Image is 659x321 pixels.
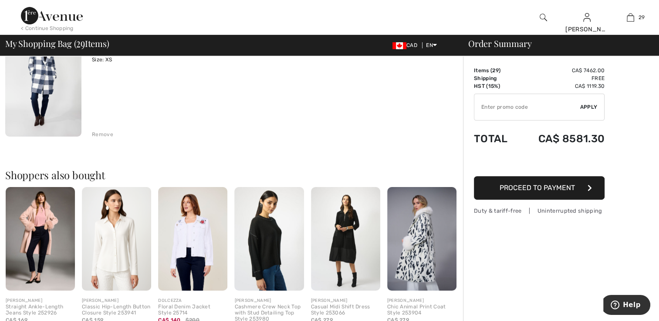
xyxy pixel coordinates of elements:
[474,176,605,200] button: Proceed to Payment
[492,67,499,74] span: 29
[234,187,304,291] img: Cashmere Crew Neck Top with Stud Detailing Top Style 253980
[234,298,304,304] div: [PERSON_NAME]
[474,94,580,120] input: Promo code
[311,187,380,291] img: Casual Midi Shift Dress Style 253066
[426,42,437,48] span: EN
[387,298,456,304] div: [PERSON_NAME]
[565,25,608,34] div: [PERSON_NAME]
[387,304,456,316] div: Chic Animal Print Coat Style 253904
[518,67,605,74] td: CA$ 7462.00
[6,298,75,304] div: [PERSON_NAME]
[392,42,421,48] span: CAD
[474,74,518,82] td: Shipping
[474,207,605,215] div: Duty & tariff-free | Uninterrupted shipping
[158,187,227,291] img: Floral Denim Jacket Style 25714
[474,82,518,90] td: HST (15%)
[474,124,518,154] td: Total
[583,13,591,21] a: Sign In
[6,304,75,316] div: Straight Ankle-Length Jeans Style 252926
[518,82,605,90] td: CA$ 1119.30
[21,7,83,24] img: 1ère Avenue
[540,12,547,23] img: search the website
[603,295,650,317] iframe: Opens a widget where you can find more information
[500,184,575,192] span: Proceed to Payment
[158,304,227,316] div: Floral Denim Jacket Style 25714
[6,187,75,291] img: Straight Ankle-Length Jeans Style 252926
[627,12,634,23] img: My Bag
[311,298,380,304] div: [PERSON_NAME]
[76,37,85,48] span: 29
[92,130,113,138] div: Remove
[82,298,151,304] div: [PERSON_NAME]
[609,12,652,23] a: 29
[583,12,591,23] img: My Info
[580,103,598,111] span: Apply
[158,298,227,304] div: DOLCEZZA
[387,187,456,291] img: Chic Animal Print Coat Style 253904
[474,154,605,173] iframe: PayPal-paypal
[82,304,151,316] div: Classic Hip-Length Button Closure Style 253941
[458,39,654,48] div: Order Summary
[639,13,645,21] span: 29
[5,39,109,48] span: My Shopping Bag ( Items)
[392,42,406,49] img: Canadian Dollar
[5,22,81,137] img: Plaid Casual Winter Coat Style 253823
[82,187,151,291] img: Classic Hip-Length Button Closure Style 253941
[518,124,605,154] td: CA$ 8581.30
[21,24,74,32] div: < Continue Shopping
[5,170,463,180] h2: Shoppers also bought
[474,67,518,74] td: Items ( )
[311,304,380,316] div: Casual Midi Shift Dress Style 253066
[518,74,605,82] td: Free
